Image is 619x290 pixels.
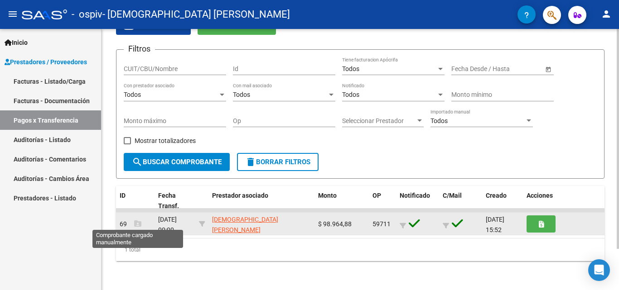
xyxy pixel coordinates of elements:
span: OP [372,192,381,199]
span: Acciones [527,192,553,199]
datatable-header-cell: ID [116,186,155,216]
span: $ 98.964,88 [318,220,352,228]
span: Fecha Transf. [158,192,179,209]
mat-icon: person [601,9,612,19]
span: [DEMOGRAPHIC_DATA] [PERSON_NAME] [212,216,278,233]
div: 1 total [116,238,604,261]
span: [DATE] 15:52 [486,216,504,233]
span: Seleccionar Prestador [342,117,416,125]
span: - [DEMOGRAPHIC_DATA] [PERSON_NAME] [102,5,290,24]
span: 27224759571 [212,226,311,244]
span: Creado [486,192,507,199]
mat-icon: delete [245,157,256,167]
div: Open Intercom Messenger [588,259,610,281]
datatable-header-cell: Creado [482,186,523,216]
datatable-header-cell: Monto [314,186,369,216]
datatable-header-cell: Prestador asociado [208,186,314,216]
span: - ospiv [72,5,102,24]
datatable-header-cell: C/Mail [439,186,482,216]
mat-icon: menu [7,9,18,19]
span: Todos [233,91,250,98]
span: Buscar Comprobante [132,158,222,166]
datatable-header-cell: Fecha Transf. [155,186,195,216]
span: Exportar CSV [123,23,184,31]
input: Fecha fin [492,65,537,73]
span: Prestadores / Proveedores [5,57,87,67]
span: Prestador asociado [212,192,268,199]
span: ID [120,192,126,199]
mat-icon: search [132,157,143,167]
datatable-header-cell: Notificado [396,186,439,216]
button: Borrar Filtros [237,153,319,171]
span: Todos [430,117,448,124]
span: Todos [342,65,359,72]
span: 69 [120,220,141,228]
span: [DATE] 00:00 [158,216,177,233]
span: Borrar Filtros [245,158,310,166]
span: C/Mail [443,192,462,199]
button: Open calendar [543,64,553,74]
input: Fecha inicio [451,65,484,73]
span: Monto [318,192,337,199]
span: Todos [124,91,141,98]
datatable-header-cell: OP [369,186,396,216]
h3: Filtros [124,43,155,55]
datatable-header-cell: Acciones [523,186,604,216]
span: Mostrar totalizadores [135,135,196,146]
span: 59711 [372,220,391,228]
span: Todos [342,91,359,98]
span: Notificado [400,192,430,199]
button: Buscar Comprobante [124,153,230,171]
span: Inicio [5,38,28,48]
